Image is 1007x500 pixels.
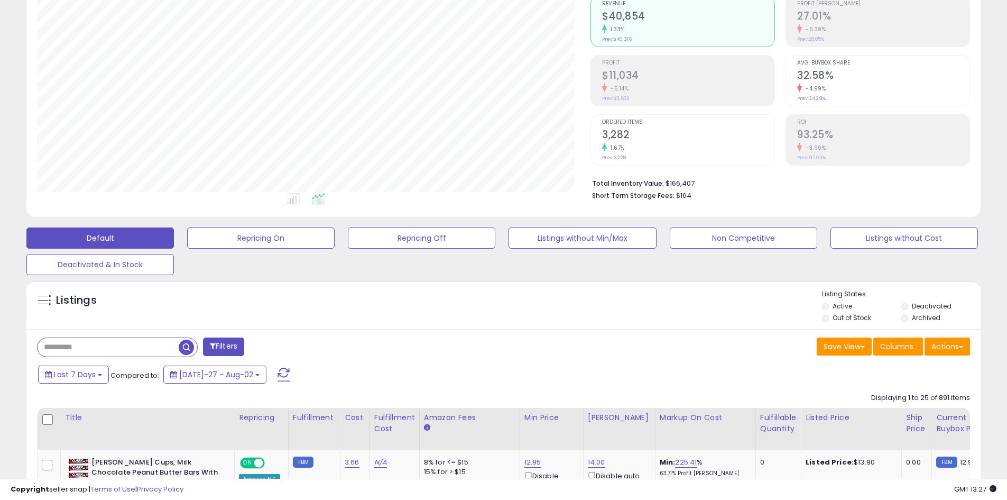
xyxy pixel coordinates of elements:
div: Markup on Cost [660,412,751,423]
button: Deactivated & In Stock [26,254,174,275]
small: 1.67% [607,144,625,152]
button: Default [26,228,174,249]
div: 8% for <= $15 [424,458,512,467]
div: seller snap | | [11,485,183,495]
button: Non Competitive [670,228,817,249]
button: Actions [925,338,970,356]
span: Avg. Buybox Share [797,60,969,66]
div: Amazon Fees [424,412,515,423]
div: 15% for > $15 [424,467,512,477]
div: [PERSON_NAME] [588,412,651,423]
div: Fulfillment Cost [374,412,415,434]
th: The percentage added to the cost of goods (COGS) that forms the calculator for Min & Max prices. [655,408,755,450]
span: 12.97 [960,457,976,467]
b: [PERSON_NAME] Cups, Milk Chocolate Peanut Butter Bars With A Crunch, 3 Ounces, Pack of 3 [91,458,220,490]
button: Save View [817,338,872,356]
div: Fulfillable Quantity [760,412,797,434]
a: 225.41 [675,457,697,468]
div: Listed Price [806,412,897,423]
small: -6.38% [802,25,826,33]
h2: 3,282 [602,129,774,143]
span: Compared to: [110,370,159,380]
div: Fulfillment [293,412,336,423]
button: Filters [203,338,244,356]
h5: Listings [56,293,97,308]
h2: 27.01% [797,10,969,24]
div: Title [65,412,230,423]
button: [DATE]-27 - Aug-02 [163,366,266,384]
a: 14.00 [588,457,605,468]
span: Last 7 Days [54,369,96,380]
div: Displaying 1 to 25 of 891 items [871,393,970,403]
span: ON [241,459,254,468]
small: Amazon Fees. [424,423,430,433]
a: 3.66 [345,457,359,468]
a: Privacy Policy [137,484,183,494]
label: Deactivated [912,302,951,311]
button: Repricing Off [348,228,495,249]
div: Ship Price [906,412,927,434]
small: -4.99% [802,85,826,93]
a: 12.95 [524,457,541,468]
span: 2025-08-11 13:27 GMT [954,484,996,494]
small: Prev: 34.29% [797,95,826,102]
small: -5.14% [607,85,629,93]
label: Archived [912,313,940,322]
span: [DATE]-27 - Aug-02 [179,369,253,380]
button: Listings without Min/Max [509,228,656,249]
a: Terms of Use [90,484,135,494]
small: Prev: $11,632 [602,95,630,102]
div: 0.00 [906,458,923,467]
img: 51NsvvEcjiL._SL40_.jpg [68,458,89,479]
small: Prev: 3,228 [602,154,626,161]
span: ROI [797,120,969,125]
span: Columns [880,341,913,352]
button: Last 7 Days [38,366,109,384]
button: Columns [873,338,923,356]
button: Listings without Cost [830,228,978,249]
span: Revenue [602,1,774,7]
div: % [660,458,747,477]
h2: 93.25% [797,129,969,143]
small: FBM [936,457,957,468]
h2: $11,034 [602,69,774,84]
li: $166,407 [592,176,962,189]
span: Ordered Items [602,120,774,125]
div: Min Price [524,412,579,423]
strong: Copyright [11,484,49,494]
small: -3.90% [802,144,826,152]
small: Prev: $40,316 [602,36,632,42]
div: Repricing [239,412,284,423]
span: Profit [602,60,774,66]
div: $13.90 [806,458,893,467]
b: Total Inventory Value: [592,179,664,188]
small: 1.33% [607,25,625,33]
label: Out of Stock [833,313,871,322]
span: Profit [PERSON_NAME] [797,1,969,7]
p: Listing States: [822,289,981,299]
small: Prev: 97.03% [797,154,826,161]
a: N/A [374,457,387,468]
div: 0 [760,458,793,467]
span: OFF [263,459,280,468]
b: Short Term Storage Fees: [592,191,675,200]
b: Listed Price: [806,457,854,467]
span: $164 [676,190,691,201]
h2: 32.58% [797,69,969,84]
small: Prev: 28.85% [797,36,824,42]
small: FBM [293,457,313,468]
div: Current Buybox Price [936,412,991,434]
label: Active [833,302,852,311]
h2: $40,854 [602,10,774,24]
b: Min: [660,457,676,467]
div: Cost [345,412,365,423]
button: Repricing On [187,228,335,249]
